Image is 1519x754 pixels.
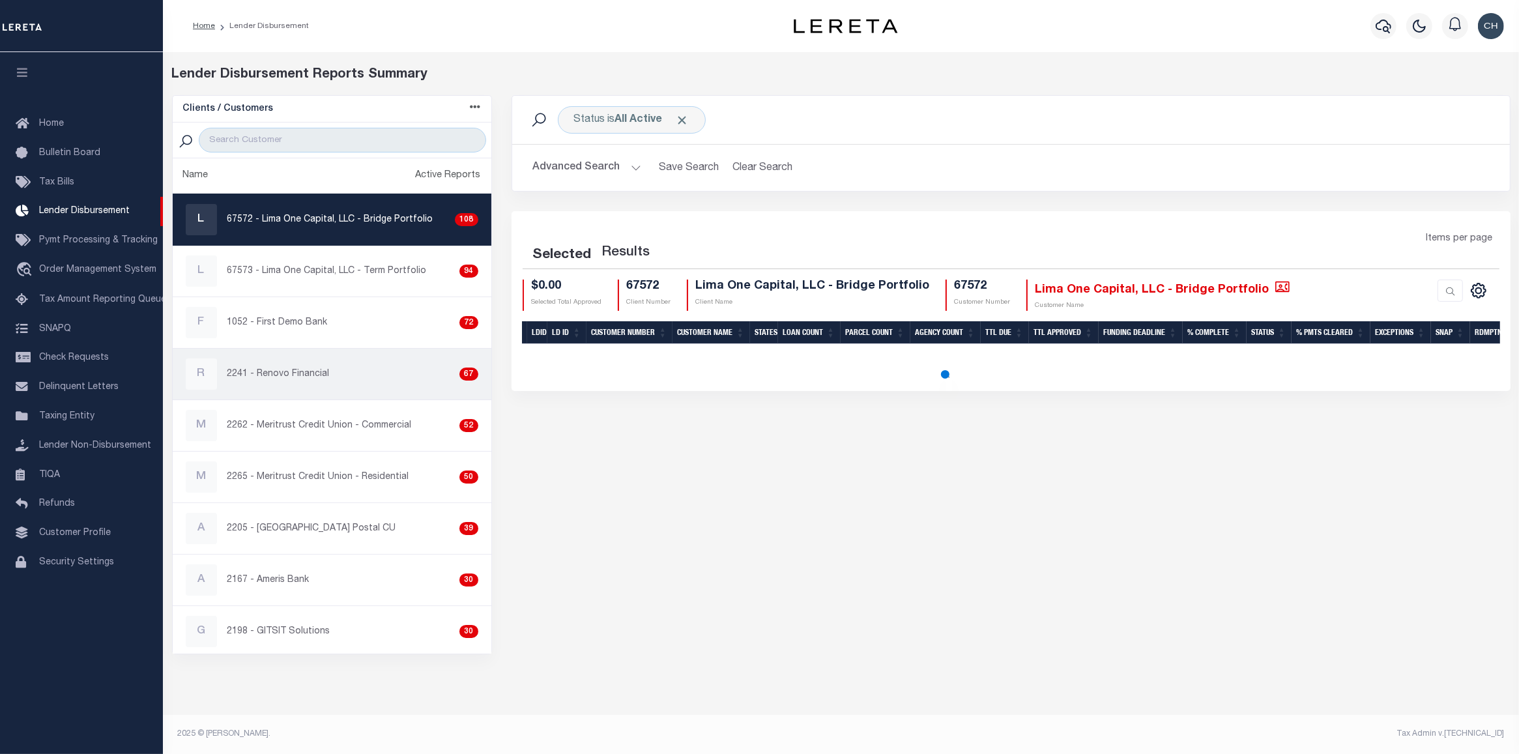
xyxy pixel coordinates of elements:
[727,155,798,181] button: Clear Search
[547,321,586,344] th: LD ID
[981,321,1029,344] th: Ttl Due
[1183,321,1247,344] th: % Complete
[955,298,1011,308] p: Customer Number
[227,368,330,381] p: 2241 - Renovo Financial
[39,499,75,508] span: Refunds
[173,194,491,245] a: L67572 - Lima One Capital, LLC - Bridge Portfolio108
[750,321,778,344] th: States
[227,419,412,433] p: 2262 - Meritrust Credit Union - Commercial
[173,452,491,502] a: M2265 - Meritrust Credit Union - Residential50
[39,324,71,333] span: SNAPQ
[459,265,478,278] div: 94
[1035,280,1290,297] h4: Lima One Capital, LLC - Bridge Portfolio
[39,236,158,245] span: Pymt Processing & Tracking
[676,113,689,127] span: Click to Remove
[39,265,156,274] span: Order Management System
[39,529,111,538] span: Customer Profile
[39,470,60,479] span: TIQA
[533,245,592,266] div: Selected
[16,262,36,279] i: travel_explore
[532,280,602,294] h4: $0.00
[39,558,114,567] span: Security Settings
[1029,321,1099,344] th: Ttl Approved
[186,461,217,493] div: M
[227,625,330,639] p: 2198 - GITSIT Solutions
[173,555,491,605] a: A2167 - Ameris Bank30
[39,207,130,216] span: Lender Disbursement
[186,513,217,544] div: A
[227,316,328,330] p: 1052 - First Demo Bank
[459,368,478,381] div: 67
[173,400,491,451] a: M2262 - Meritrust Credit Union - Commercial52
[778,321,841,344] th: Loan Count
[652,155,727,181] button: Save Search
[186,358,217,390] div: R
[696,298,930,308] p: Client Name
[532,298,602,308] p: Selected Total Approved
[39,178,74,187] span: Tax Bills
[186,410,217,441] div: M
[416,169,481,183] div: Active Reports
[227,471,409,484] p: 2265 - Meritrust Credit Union - Residential
[193,22,215,30] a: Home
[39,149,100,158] span: Bulletin Board
[186,204,217,235] div: L
[696,280,930,294] h4: Lima One Capital, LLC - Bridge Portfolio
[173,606,491,657] a: G2198 - GITSIT Solutions30
[173,297,491,348] a: F1052 - First Demo Bank72
[173,246,491,297] a: L67573 - Lima One Capital, LLC - Term Portfolio94
[459,522,478,535] div: 39
[199,128,486,152] input: Search Customer
[455,213,478,226] div: 108
[186,307,217,338] div: F
[1292,321,1370,344] th: % Pmts Cleared
[673,321,750,344] th: Customer Name
[459,316,478,329] div: 72
[227,522,396,536] p: 2205 - [GEOGRAPHIC_DATA] Postal CU
[227,265,427,278] p: 67573 - Lima One Capital, LLC - Term Portfolio
[215,20,309,32] li: Lender Disbursement
[173,349,491,399] a: R2241 - Renovo Financial67
[527,321,547,344] th: LDID
[615,115,663,125] b: All Active
[602,242,650,263] label: Results
[627,280,671,294] h4: 67572
[841,321,910,344] th: Parcel Count
[558,106,706,134] div: Click to Edit
[459,625,478,638] div: 30
[172,65,1511,85] div: Lender Disbursement Reports Summary
[459,471,478,484] div: 50
[186,564,217,596] div: A
[227,213,433,227] p: 67572 - Lima One Capital, LLC - Bridge Portfolio
[173,503,491,554] a: A2205 - [GEOGRAPHIC_DATA] Postal CU39
[459,419,478,432] div: 52
[1431,321,1470,344] th: SNAP
[910,321,981,344] th: Agency Count
[533,155,641,181] button: Advanced Search
[586,321,673,344] th: Customer Number
[1247,321,1292,344] th: Status
[39,383,119,392] span: Delinquent Letters
[1035,301,1290,311] p: Customer Name
[851,728,1505,740] div: Tax Admin v.[TECHNICAL_ID]
[39,353,109,362] span: Check Requests
[459,573,478,587] div: 30
[186,616,217,647] div: G
[227,573,310,587] p: 2167 - Ameris Bank
[168,728,841,740] div: 2025 © [PERSON_NAME].
[1370,321,1431,344] th: Exceptions
[794,19,898,33] img: logo-dark.svg
[186,255,217,287] div: L
[1099,321,1183,344] th: Funding Deadline
[39,295,166,304] span: Tax Amount Reporting Queue
[183,104,274,115] h5: Clients / Customers
[627,298,671,308] p: Client Number
[39,412,94,421] span: Taxing Entity
[955,280,1011,294] h4: 67572
[1426,232,1493,246] span: Items per page
[1478,13,1504,39] img: svg+xml;base64,PHN2ZyB4bWxucz0iaHR0cDovL3d3dy53My5vcmcvMjAwMC9zdmciIHBvaW50ZXItZXZlbnRzPSJub25lIi...
[39,441,151,450] span: Lender Non-Disbursement
[183,169,209,183] div: Name
[39,119,64,128] span: Home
